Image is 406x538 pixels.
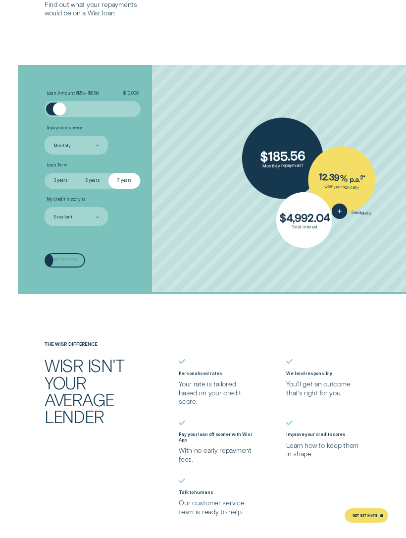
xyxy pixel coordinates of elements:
span: Loan Amount ( $5k - $63k ) [47,91,100,96]
a: Get Estimate [345,508,389,523]
div: Excellent [53,215,72,220]
label: We lend responsibly [286,371,332,376]
label: 3 years [45,173,77,189]
label: Improve your credit scores [286,432,346,437]
span: Loan Term [47,162,68,168]
p: You'll get an outcome that's right for you. [286,379,361,397]
div: Monthly [53,143,71,148]
p: Learn how to keep them in shape. [286,441,361,458]
label: Pay your loan off sooner with Wisr App [179,432,253,442]
a: Get estimate [45,253,85,268]
label: 5 years [76,173,108,189]
label: Personalised rates [179,371,222,376]
h2: Wisr isn't your average lender [45,357,147,425]
button: See details [331,203,372,222]
p: Your rate is tailored based on your credit score. [179,379,254,405]
span: Repayments every [47,125,83,131]
h4: The Wisr Difference [45,341,147,347]
p: Our customer service team is ready to help. [179,498,254,516]
span: See details [351,210,372,216]
label: 7 years [108,173,141,189]
span: My credit history is [47,197,85,202]
label: Talk to humans [179,490,213,495]
p: With no early repayment fees. [179,446,254,463]
span: $ 10,000 [123,91,138,96]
